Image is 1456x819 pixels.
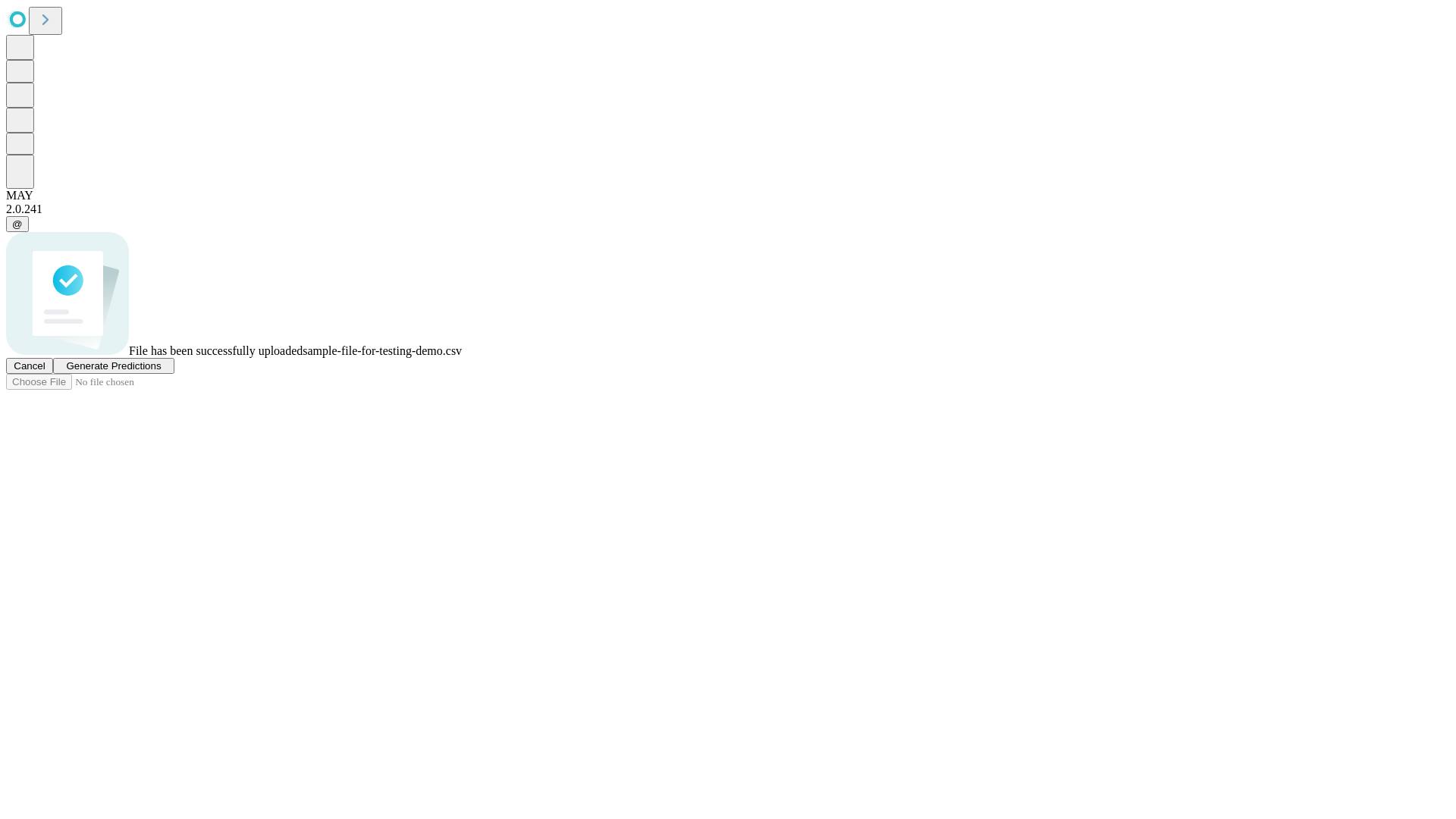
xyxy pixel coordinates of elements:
div: MAY [6,189,1450,202]
div: 2.0.241 [6,202,1450,216]
button: Cancel [6,358,53,374]
span: sample-file-for-testing-demo.csv [303,344,462,357]
span: File has been successfully uploaded [129,344,303,357]
button: Generate Predictions [53,358,174,374]
span: @ [12,218,23,230]
span: Cancel [14,360,45,372]
button: @ [6,216,29,232]
span: Generate Predictions [66,360,161,372]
